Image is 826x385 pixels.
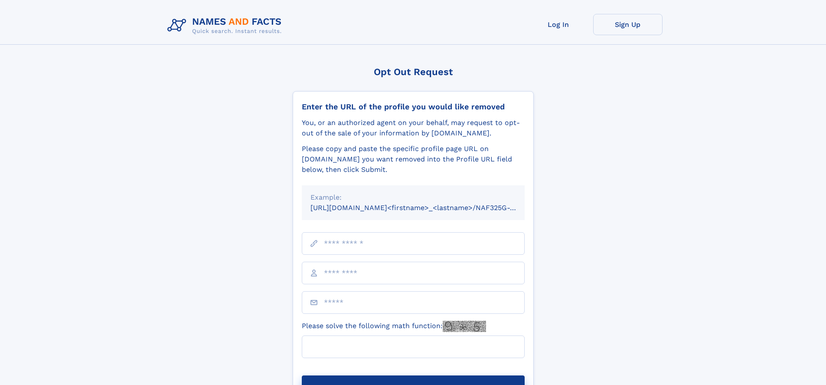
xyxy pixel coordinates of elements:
[524,14,593,35] a: Log In
[302,144,525,175] div: Please copy and paste the specific profile page URL on [DOMAIN_NAME] you want removed into the Pr...
[293,66,534,77] div: Opt Out Request
[302,321,486,332] label: Please solve the following math function:
[310,204,541,212] small: [URL][DOMAIN_NAME]<firstname>_<lastname>/NAF325G-xxxxxxxx
[164,14,289,37] img: Logo Names and Facts
[310,192,516,203] div: Example:
[593,14,663,35] a: Sign Up
[302,102,525,112] div: Enter the URL of the profile you would like removed
[302,118,525,138] div: You, or an authorized agent on your behalf, may request to opt-out of the sale of your informatio...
